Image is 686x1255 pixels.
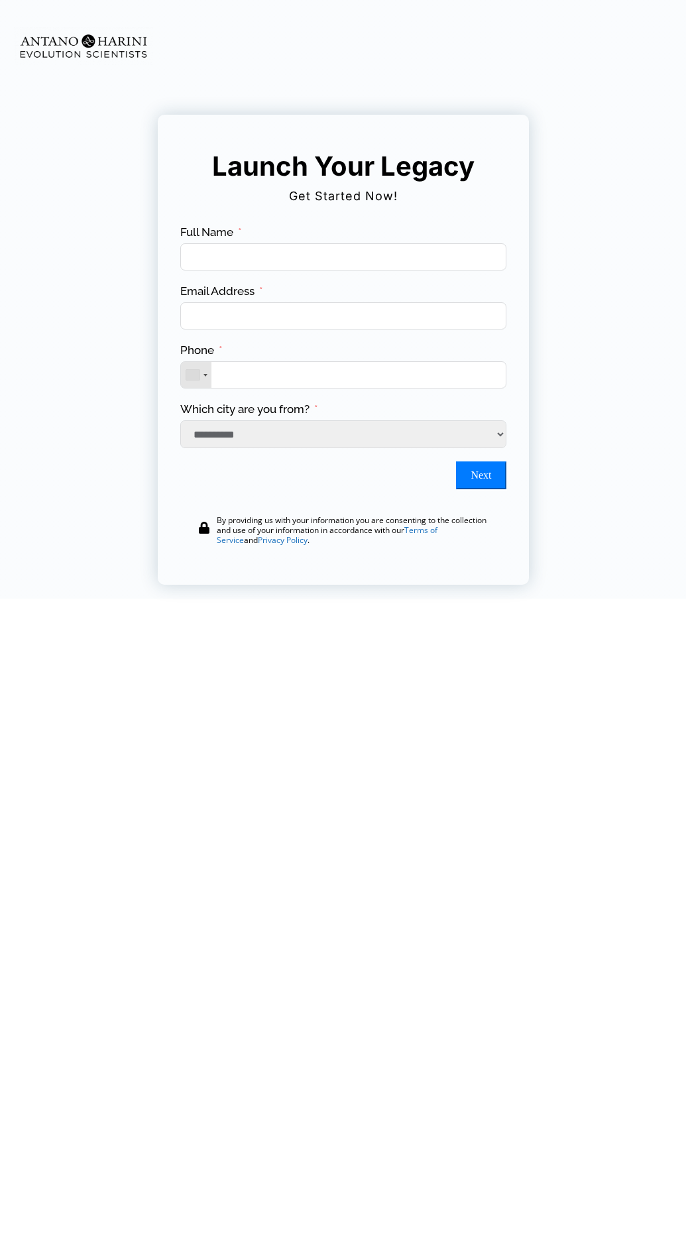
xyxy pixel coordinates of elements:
[180,361,506,388] input: Phone
[456,461,506,489] button: Next
[180,343,223,358] label: Phone
[258,534,308,546] a: Privacy Policy
[217,524,437,546] a: Terms of Service
[180,302,506,329] input: Email Address
[178,184,508,208] h2: Get Started Now!
[180,420,506,448] select: Which city are you from?
[180,284,263,299] label: Email Address
[205,150,482,183] h5: Launch Your Legacy
[217,515,495,545] div: By providing us with your information you are consenting to the collection and use of your inform...
[181,362,211,388] div: Telephone country code
[14,27,153,65] img: Evolution-Scientist (2)
[180,402,318,417] label: Which city are you from?
[180,225,242,240] label: Full Name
